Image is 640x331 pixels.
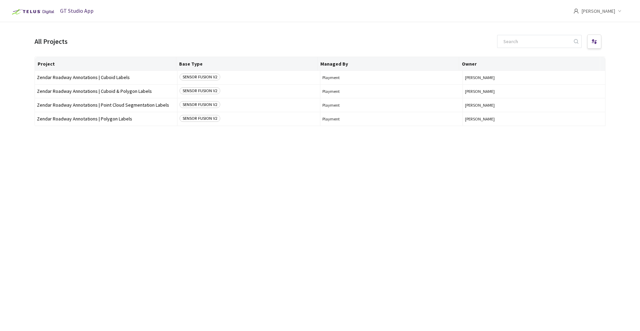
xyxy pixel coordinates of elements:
span: [PERSON_NAME] [465,89,603,94]
span: SENSOR FUSION V2 [180,74,220,80]
span: SENSOR FUSION V2 [180,101,220,108]
span: user [573,8,579,14]
span: Playment [322,116,460,121]
span: [PERSON_NAME] [465,116,603,121]
span: down [618,9,621,13]
span: Zendar Roadway Annotations | Cuboid Labels [37,75,175,80]
span: Playment [322,103,460,108]
span: Zendar Roadway Annotations | Polygon Labels [37,116,175,121]
input: Search [499,35,573,48]
th: Project [35,57,176,71]
th: Owner [459,57,601,71]
span: GT Studio App [60,7,94,14]
span: [PERSON_NAME] [465,75,603,80]
th: Managed By [318,57,459,71]
span: [PERSON_NAME] [465,103,603,108]
span: SENSOR FUSION V2 [180,87,220,94]
span: Zendar Roadway Annotations | Point Cloud Segmentation Labels [37,103,175,108]
span: SENSOR FUSION V2 [180,115,220,122]
span: Zendar Roadway Annotations | Cuboid & Polygon Labels [37,89,175,94]
img: Telus [8,6,56,17]
th: Base Type [176,57,318,71]
span: Playment [322,89,460,94]
span: Playment [322,75,460,80]
div: All Projects [35,37,68,47]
